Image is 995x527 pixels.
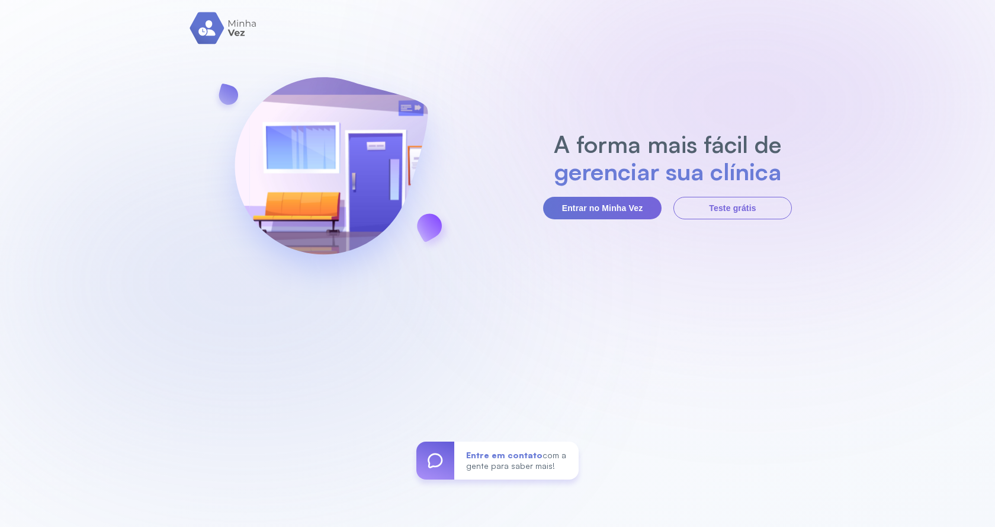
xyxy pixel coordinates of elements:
span: Entre em contato [466,450,543,460]
button: Teste grátis [673,197,792,219]
h2: gerenciar sua clínica [548,158,788,185]
button: Entrar no Minha Vez [543,197,662,219]
a: Entre em contatocom a gente para saber mais! [416,442,579,480]
img: banner-login.svg [203,46,459,304]
div: com a gente para saber mais! [454,442,579,480]
img: logo.svg [190,12,258,44]
h2: A forma mais fácil de [548,130,788,158]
